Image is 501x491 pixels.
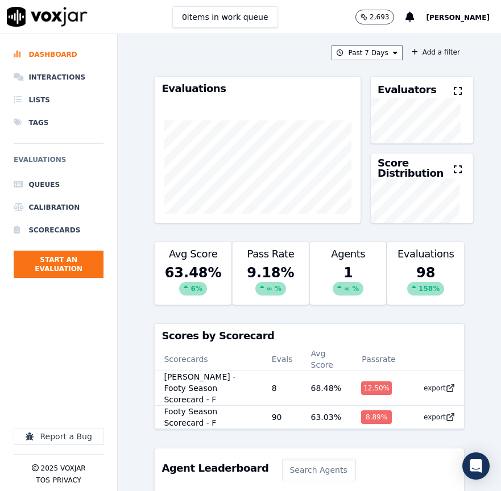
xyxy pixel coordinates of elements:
[14,219,103,242] a: Scorecards
[14,196,103,219] a: Calibration
[233,261,309,305] div: 9.18 %
[162,463,268,473] h3: Agent Leaderboard
[14,111,103,134] a: Tags
[407,282,444,296] div: 158 %
[263,348,302,371] th: Evals
[162,331,457,341] h3: Scores by Scorecard
[263,371,302,406] td: 8
[53,476,81,485] button: Privacy
[361,381,392,395] div: 12.50 %
[426,10,501,24] button: [PERSON_NAME]
[355,10,405,24] button: 2,693
[302,371,353,406] td: 68.48 %
[36,476,49,485] button: TOS
[14,153,103,173] h6: Evaluations
[415,379,455,397] button: export
[239,249,302,259] h3: Pass Rate
[162,249,224,259] h3: Avg Score
[155,371,262,406] td: [PERSON_NAME] - Footy Season Scorecard - F
[155,348,262,371] th: Scorecards
[317,249,379,259] h3: Agents
[41,464,86,473] p: 2025 Voxjar
[14,173,103,196] a: Queues
[14,251,103,278] button: Start an Evaluation
[14,89,103,111] a: Lists
[407,45,465,59] button: Add a filter
[14,66,103,89] a: Interactions
[162,84,354,94] h3: Evaluations
[333,282,363,296] div: ∞ %
[332,45,402,60] button: Past 7 Days
[255,282,286,296] div: ∞ %
[378,158,454,178] h3: Score Distribution
[172,6,278,28] button: 0items in work queue
[394,249,457,259] h3: Evaluations
[155,261,231,305] div: 63.48 %
[263,406,302,429] td: 90
[370,13,389,22] p: 2,693
[310,261,386,305] div: 1
[14,43,103,66] a: Dashboard
[155,406,262,429] td: Footy Season Scorecard - F
[355,10,394,24] button: 2,693
[415,408,455,426] button: export
[302,348,353,371] th: Avg Score
[14,428,103,445] button: Report a Bug
[282,459,356,481] input: Search Agents
[426,14,490,22] span: [PERSON_NAME]
[378,85,436,95] h3: Evaluators
[361,410,392,424] div: 8.89 %
[462,452,490,480] div: Open Intercom Messenger
[387,261,463,305] div: 98
[179,282,206,296] div: 6 %
[302,406,353,429] td: 63.03 %
[7,7,88,27] img: voxjar logo
[352,348,405,371] th: Passrate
